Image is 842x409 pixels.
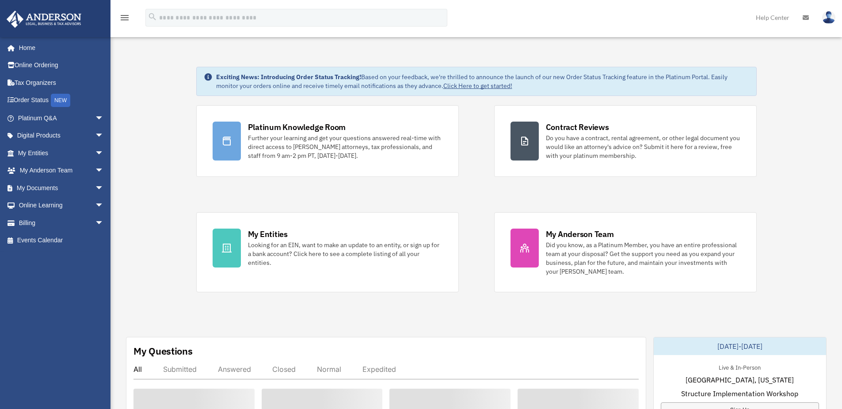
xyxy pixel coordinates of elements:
i: menu [119,12,130,23]
div: My Anderson Team [546,229,614,240]
span: [GEOGRAPHIC_DATA], [US_STATE] [686,375,794,385]
a: Contract Reviews Do you have a contract, rental agreement, or other legal document you would like... [494,105,757,177]
a: My Anderson Team Did you know, as a Platinum Member, you have an entire professional team at your... [494,212,757,292]
a: Online Ordering [6,57,117,74]
span: arrow_drop_down [95,162,113,180]
span: arrow_drop_down [95,214,113,232]
div: Answered [218,365,251,374]
div: Submitted [163,365,197,374]
div: Normal [317,365,341,374]
a: Home [6,39,113,57]
span: arrow_drop_down [95,127,113,145]
strong: Exciting News: Introducing Order Status Tracking! [216,73,361,81]
a: Click Here to get started! [443,82,512,90]
img: Anderson Advisors Platinum Portal [4,11,84,28]
div: My Questions [133,344,193,358]
div: Expedited [362,365,396,374]
div: Further your learning and get your questions answered real-time with direct access to [PERSON_NAM... [248,134,442,160]
div: All [133,365,142,374]
a: My Entities Looking for an EIN, want to make an update to an entity, or sign up for a bank accoun... [196,212,459,292]
div: Platinum Knowledge Room [248,122,346,133]
a: Tax Organizers [6,74,117,92]
img: User Pic [822,11,835,24]
div: Looking for an EIN, want to make an update to an entity, or sign up for a bank account? Click her... [248,241,442,267]
span: arrow_drop_down [95,144,113,162]
span: arrow_drop_down [95,109,113,127]
a: Order StatusNEW [6,92,117,110]
div: Did you know, as a Platinum Member, you have an entire professional team at your disposal? Get th... [546,241,740,276]
a: My Documentsarrow_drop_down [6,179,117,197]
span: arrow_drop_down [95,197,113,215]
a: menu [119,15,130,23]
div: Do you have a contract, rental agreement, or other legal document you would like an attorney's ad... [546,134,740,160]
a: Platinum Knowledge Room Further your learning and get your questions answered real-time with dire... [196,105,459,177]
a: Billingarrow_drop_down [6,214,117,232]
i: search [148,12,157,22]
a: My Entitiesarrow_drop_down [6,144,117,162]
a: Platinum Q&Aarrow_drop_down [6,109,117,127]
div: Closed [272,365,296,374]
a: My Anderson Teamarrow_drop_down [6,162,117,180]
a: Events Calendar [6,232,117,249]
a: Digital Productsarrow_drop_down [6,127,117,145]
div: NEW [51,94,70,107]
div: Contract Reviews [546,122,609,133]
span: arrow_drop_down [95,179,113,197]
span: Structure Implementation Workshop [681,388,798,399]
div: [DATE]-[DATE] [654,337,826,355]
div: My Entities [248,229,288,240]
div: Based on your feedback, we're thrilled to announce the launch of our new Order Status Tracking fe... [216,73,749,90]
a: Online Learningarrow_drop_down [6,197,117,214]
div: Live & In-Person [712,362,768,371]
